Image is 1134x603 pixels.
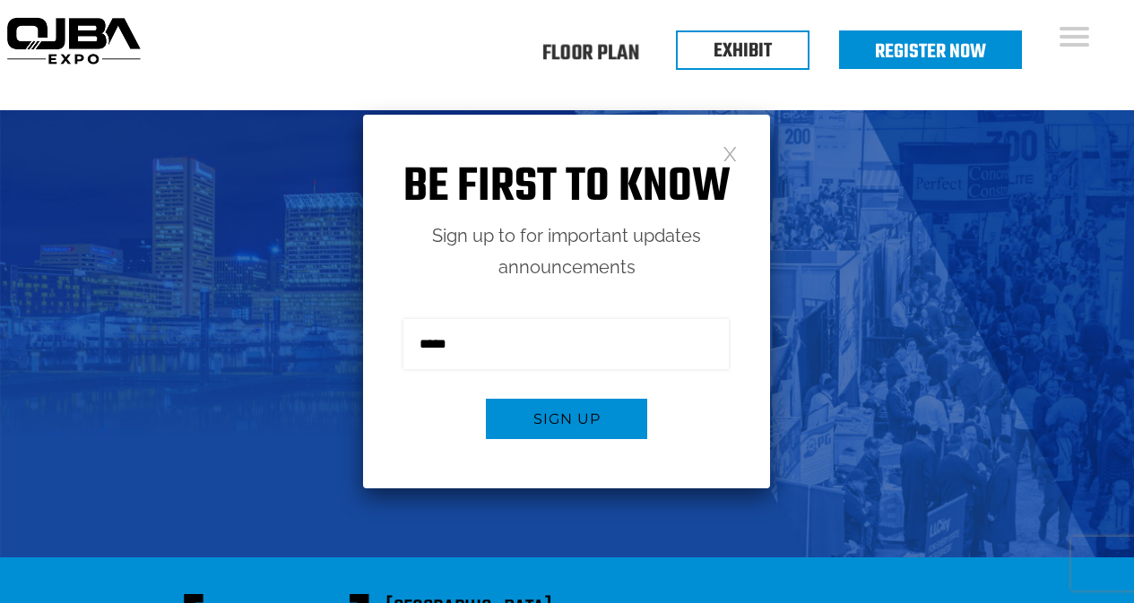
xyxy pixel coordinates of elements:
a: Register Now [875,37,986,67]
a: EXHIBIT [714,36,772,66]
a: Close [723,145,738,160]
p: Sign up to for important updates announcements [363,220,770,283]
button: Sign up [486,399,647,439]
h1: Be first to know [363,159,770,216]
